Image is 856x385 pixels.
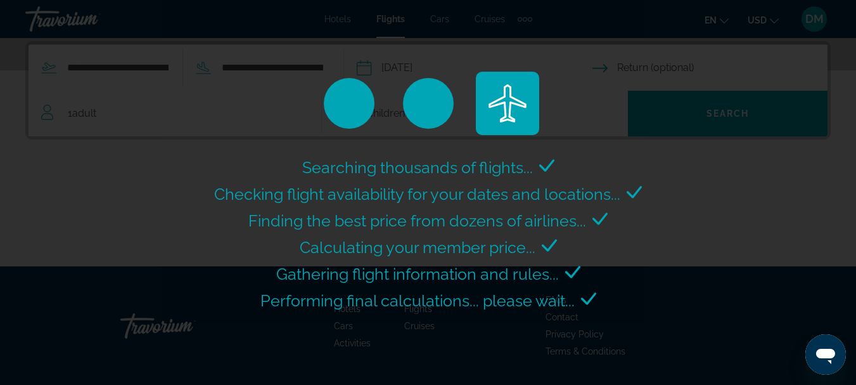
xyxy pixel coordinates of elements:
[302,158,533,177] span: Searching thousands of flights...
[276,264,559,284] span: Gathering flight information and rules...
[300,238,535,257] span: Calculating your member price...
[248,211,586,230] span: Finding the best price from dozens of airlines...
[214,185,620,204] span: Checking flight availability for your dates and locations...
[805,334,846,375] iframe: Button to launch messaging window
[260,291,575,310] span: Performing final calculations... please wait...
